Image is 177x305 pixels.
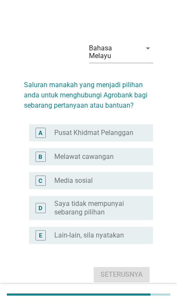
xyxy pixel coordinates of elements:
label: Lain-lain, sila nyatakan [54,231,124,240]
div: B [38,152,42,161]
i: arrow_drop_down [143,43,153,53]
label: Saya tidak mempunyai sebarang pilihan [54,199,139,217]
label: Melawat cawangan [54,152,114,161]
label: Media sosial [54,176,93,185]
div: Bahasa Melayu [89,44,136,60]
label: Pusat Khidmat Pelanggan [54,129,133,137]
div: E [39,231,42,240]
h2: Saluran manakah yang menjadi pilihan anda untuk menghubungi Agrobank bagi sebarang pertanyaan ata... [24,71,153,111]
div: A [38,128,42,137]
div: C [38,176,42,185]
div: D [38,203,42,212]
